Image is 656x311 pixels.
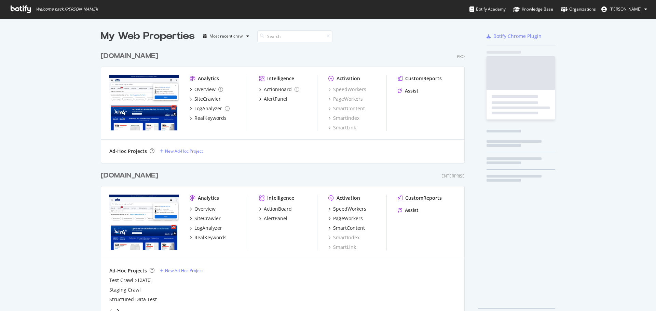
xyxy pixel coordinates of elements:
div: Assist [405,87,419,94]
div: LogAnalyzer [194,105,222,112]
img: www.lowessecondary.com [109,75,179,130]
a: New Ad-Hoc Project [160,148,203,154]
a: SiteCrawler [190,96,221,102]
a: SmartIndex [328,234,359,241]
a: [DATE] [138,277,151,283]
div: Intelligence [267,195,294,201]
a: PageWorkers [328,215,363,222]
div: Pro [457,54,465,59]
a: RealKeywords [190,234,227,241]
a: SiteCrawler [190,215,221,222]
a: Assist [398,87,419,94]
div: Overview [194,86,216,93]
img: www.lowes.com [109,195,179,250]
div: New Ad-Hoc Project [165,268,203,273]
a: Botify Chrome Plugin [487,33,542,40]
div: [DOMAIN_NAME] [101,51,158,61]
a: SpeedWorkers [328,206,366,212]
a: CustomReports [398,75,442,82]
a: Structured Data Test [109,296,157,303]
a: SmartContent [328,225,365,231]
div: Enterprise [441,173,465,179]
div: Activation [337,75,360,82]
div: LogAnalyzer [194,225,222,231]
div: RealKeywords [194,234,227,241]
button: [PERSON_NAME] [596,4,653,15]
div: SpeedWorkers [333,206,366,212]
a: SmartContent [328,105,365,112]
div: Overview [194,206,216,212]
div: My Web Properties [101,29,195,43]
div: Botify Chrome Plugin [493,33,542,40]
div: [DOMAIN_NAME] [101,171,158,181]
a: SmartLink [328,124,356,131]
div: Ad-Hoc Projects [109,148,147,155]
a: RealKeywords [190,115,227,122]
button: Most recent crawl [200,31,252,42]
div: Intelligence [267,75,294,82]
div: ActionBoard [264,206,292,212]
a: SmartLink [328,244,356,251]
div: Analytics [198,75,219,82]
a: LogAnalyzer [190,225,222,231]
a: Overview [190,206,216,212]
a: SmartIndex [328,115,359,122]
span: Welcome back, [PERSON_NAME] ! [36,6,98,12]
a: Assist [398,207,419,214]
a: CustomReports [398,195,442,201]
div: Knowledge Base [513,6,553,13]
div: New Ad-Hoc Project [165,148,203,154]
div: ActionBoard [264,86,292,93]
a: ActionBoard [259,206,292,212]
div: Botify Academy [469,6,506,13]
a: [DOMAIN_NAME] [101,171,161,181]
div: Organizations [561,6,596,13]
div: AlertPanel [264,96,287,102]
div: CustomReports [405,195,442,201]
input: Search [257,30,332,42]
a: AlertPanel [259,215,287,222]
div: CustomReports [405,75,442,82]
a: LogAnalyzer [190,105,230,112]
div: SiteCrawler [194,96,221,102]
span: Scott Robertson [610,6,642,12]
a: PageWorkers [328,96,363,102]
a: [DOMAIN_NAME] [101,51,161,61]
a: New Ad-Hoc Project [160,268,203,273]
div: Analytics [198,195,219,201]
div: Assist [405,207,419,214]
div: Most recent crawl [209,34,244,38]
div: RealKeywords [194,115,227,122]
a: Staging Crawl [109,286,141,293]
div: Activation [337,195,360,201]
a: Test Crawl [109,277,133,284]
a: SpeedWorkers [328,86,366,93]
a: ActionBoard [259,86,299,93]
a: AlertPanel [259,96,287,102]
div: SmartContent [333,225,365,231]
div: AlertPanel [264,215,287,222]
div: PageWorkers [333,215,363,222]
a: Overview [190,86,223,93]
div: SiteCrawler [194,215,221,222]
div: Ad-Hoc Projects [109,267,147,274]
